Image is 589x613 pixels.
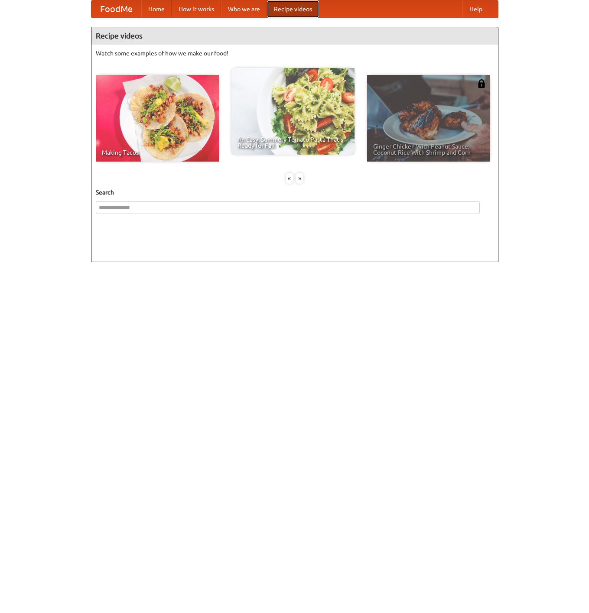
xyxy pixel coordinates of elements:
span: Making Tacos [102,149,213,156]
h5: Search [96,188,494,197]
a: Home [141,0,172,18]
span: An Easy, Summery Tomato Pasta That's Ready for Fall [238,136,348,149]
a: FoodMe [91,0,141,18]
div: » [296,173,303,184]
a: An Easy, Summery Tomato Pasta That's Ready for Fall [231,68,355,155]
div: « [286,173,293,184]
h4: Recipe videos [91,27,498,45]
a: Recipe videos [267,0,319,18]
a: Making Tacos [96,75,219,162]
a: How it works [172,0,221,18]
p: Watch some examples of how we make our food! [96,49,494,58]
a: Who we are [221,0,267,18]
img: 483408.png [477,79,486,88]
a: Help [462,0,489,18]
